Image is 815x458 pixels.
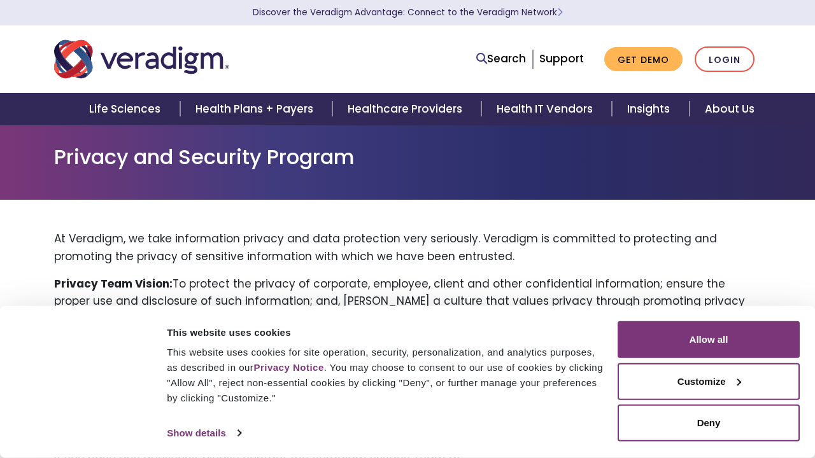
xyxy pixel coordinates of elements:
[253,6,563,18] a: Discover the Veradigm Advantage: Connect to the Veradigm NetworkLearn More
[167,345,603,406] div: This website uses cookies for site operation, security, personalization, and analytics purposes, ...
[618,321,800,358] button: Allow all
[54,38,229,80] img: Veradigm logo
[476,50,526,67] a: Search
[253,362,323,373] a: Privacy Notice
[557,6,563,18] span: Learn More
[54,230,761,265] p: At Veradigm, we take information privacy and data protection very seriously. Veradigm is committe...
[332,93,481,125] a: Healthcare Providers
[618,405,800,441] button: Deny
[604,47,683,72] a: Get Demo
[695,46,755,73] a: Login
[180,93,332,125] a: Health Plans + Payers
[167,324,603,340] div: This website uses cookies
[481,93,612,125] a: Health IT Vendors
[539,51,584,66] a: Support
[618,363,800,399] button: Customize
[54,275,761,328] p: To protect the privacy of corporate, employee, client and other confidential information; ensure ...
[167,424,241,443] a: Show details
[690,93,770,125] a: About Us
[612,93,689,125] a: Insights
[54,145,761,169] h1: Privacy and Security Program
[54,276,173,291] strong: Privacy Team Vision:
[74,93,180,125] a: Life Sciences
